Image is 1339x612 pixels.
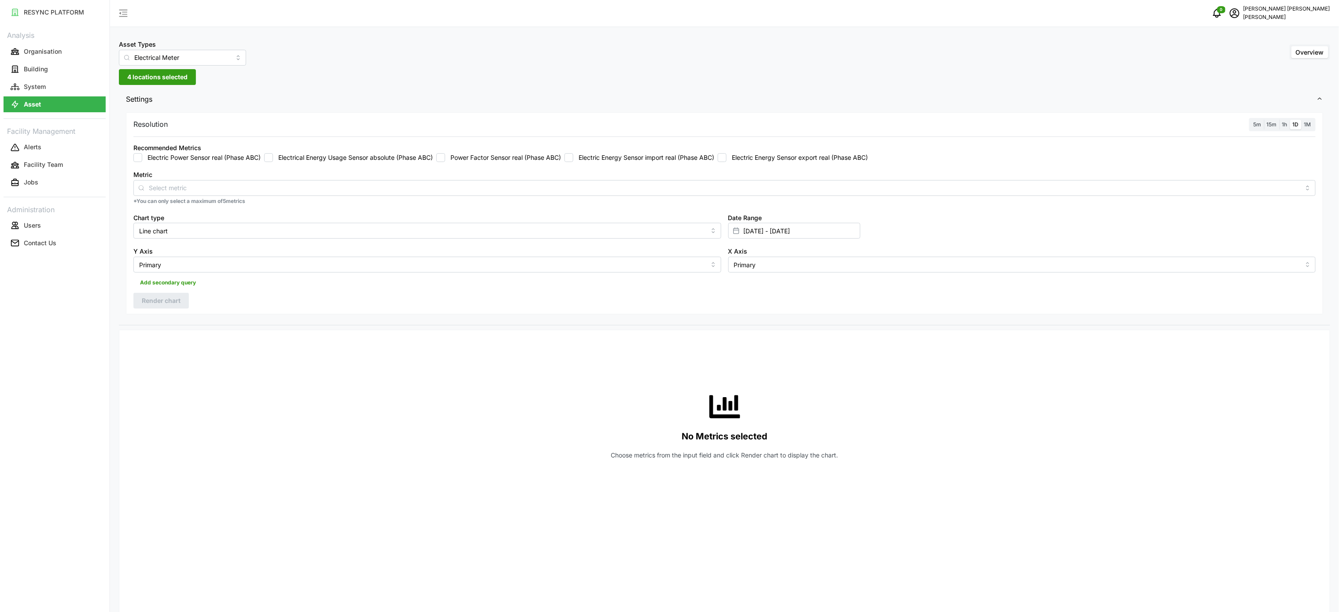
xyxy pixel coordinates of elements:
[4,79,106,95] button: System
[1243,13,1330,22] p: [PERSON_NAME]
[727,153,868,162] label: Electric Energy Sensor export real (Phase ABC)
[4,139,106,156] a: Alerts
[1293,121,1299,128] span: 1D
[1220,7,1223,13] span: 0
[4,157,106,173] button: Facility Team
[682,429,767,444] p: No Metrics selected
[4,156,106,174] a: Facility Team
[4,28,106,41] p: Analysis
[4,96,106,112] button: Asset
[4,234,106,252] a: Contact Us
[1243,5,1330,13] p: [PERSON_NAME] [PERSON_NAME]
[24,100,41,109] p: Asset
[24,160,63,169] p: Facility Team
[1226,4,1243,22] button: schedule
[119,69,196,85] button: 4 locations selected
[1208,4,1226,22] button: notifications
[126,88,1317,110] span: Settings
[133,143,201,153] div: Recommended Metrics
[4,78,106,96] a: System
[133,170,152,180] label: Metric
[4,61,106,77] button: Building
[142,293,181,308] span: Render chart
[24,239,56,247] p: Contact Us
[24,8,84,17] p: RESYNC PLATFORM
[728,223,860,239] input: Select date range
[133,223,721,239] input: Select chart type
[133,247,153,256] label: Y Axis
[573,153,714,162] label: Electric Energy Sensor import real (Phase ABC)
[133,276,203,289] button: Add secondary query
[1282,121,1287,128] span: 1h
[24,221,41,230] p: Users
[445,153,561,162] label: Power Factor Sensor real (Phase ABC)
[4,96,106,113] a: Asset
[4,60,106,78] a: Building
[1304,121,1311,128] span: 1M
[1267,121,1277,128] span: 15m
[24,47,62,56] p: Organisation
[24,65,48,74] p: Building
[119,88,1330,110] button: Settings
[4,140,106,155] button: Alerts
[127,70,188,85] span: 4 locations selected
[119,40,156,49] label: Asset Types
[728,213,762,223] label: Date Range
[24,143,41,151] p: Alerts
[728,257,1316,273] input: Select X axis
[4,44,106,59] button: Organisation
[1296,48,1324,56] span: Overview
[4,235,106,251] button: Contact Us
[133,119,168,130] p: Resolution
[4,124,106,137] p: Facility Management
[24,178,38,187] p: Jobs
[4,175,106,191] button: Jobs
[142,153,261,162] label: Electric Power Sensor real (Phase ABC)
[24,82,46,91] p: System
[4,4,106,20] button: RESYNC PLATFORM
[4,217,106,234] a: Users
[4,43,106,60] a: Organisation
[133,293,189,309] button: Render chart
[4,218,106,233] button: Users
[728,247,748,256] label: X Axis
[133,213,164,223] label: Chart type
[133,198,1316,205] p: *You can only select a maximum of 5 metrics
[4,203,106,215] p: Administration
[273,153,433,162] label: Electrical Energy Usage Sensor absolute (Phase ABC)
[119,110,1330,325] div: Settings
[611,451,838,460] p: Choose metrics from the input field and click Render chart to display the chart.
[140,277,196,289] span: Add secondary query
[4,4,106,21] a: RESYNC PLATFORM
[133,257,721,273] input: Select Y axis
[149,183,1300,192] input: Select metric
[1254,121,1262,128] span: 5m
[4,174,106,192] a: Jobs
